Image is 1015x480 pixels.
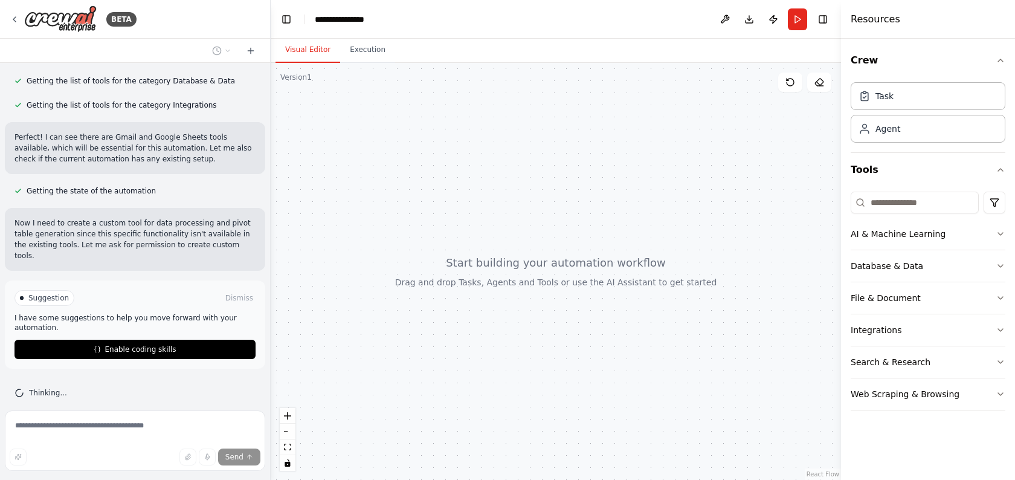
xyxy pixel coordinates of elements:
div: React Flow controls [280,408,295,471]
div: Version 1 [280,73,312,82]
button: Enable coding skills [14,340,256,359]
a: React Flow attribution [807,471,839,478]
button: Improve this prompt [10,449,27,465]
button: Crew [851,44,1005,77]
button: Search & Research [851,346,1005,378]
button: zoom in [280,408,295,424]
button: Database & Data [851,250,1005,282]
p: Perfect! I can see there are Gmail and Google Sheets tools available, which will be essential for... [14,132,256,164]
img: Logo [24,5,97,33]
button: Tools [851,153,1005,187]
button: Execution [340,37,395,63]
button: File & Document [851,282,1005,314]
div: Web Scraping & Browsing [851,388,959,400]
div: Crew [851,77,1005,152]
div: Integrations [851,324,901,336]
button: Hide left sidebar [278,11,295,28]
button: Start a new chat [241,44,260,58]
span: Thinking... [29,388,67,398]
button: zoom out [280,424,295,439]
nav: breadcrumb [315,13,377,25]
div: Task [875,90,894,102]
button: fit view [280,439,295,455]
span: Enable coding skills [105,345,176,354]
div: File & Document [851,292,921,304]
div: Search & Research [851,356,930,368]
h4: Resources [851,12,900,27]
p: Now I need to create a custom tool for data processing and pivot table generation since this spec... [14,218,256,261]
span: Send [225,452,243,462]
div: Tools [851,187,1005,420]
span: Getting the list of tools for the category Database & Data [27,76,235,86]
button: Switch to previous chat [207,44,236,58]
button: Hide right sidebar [814,11,831,28]
button: Click to speak your automation idea [199,449,216,465]
button: Send [218,449,260,465]
button: Web Scraping & Browsing [851,378,1005,410]
button: Upload files [179,449,196,465]
p: I have some suggestions to help you move forward with your automation. [14,313,256,332]
div: Database & Data [851,260,923,272]
span: Getting the list of tools for the category Integrations [27,100,217,110]
span: Suggestion [28,293,69,303]
button: toggle interactivity [280,455,295,471]
button: Dismiss [223,292,256,304]
div: BETA [106,12,137,27]
span: Getting the state of the automation [27,186,156,196]
button: AI & Machine Learning [851,218,1005,250]
div: AI & Machine Learning [851,228,946,240]
button: Integrations [851,314,1005,346]
button: Visual Editor [275,37,340,63]
div: Agent [875,123,900,135]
